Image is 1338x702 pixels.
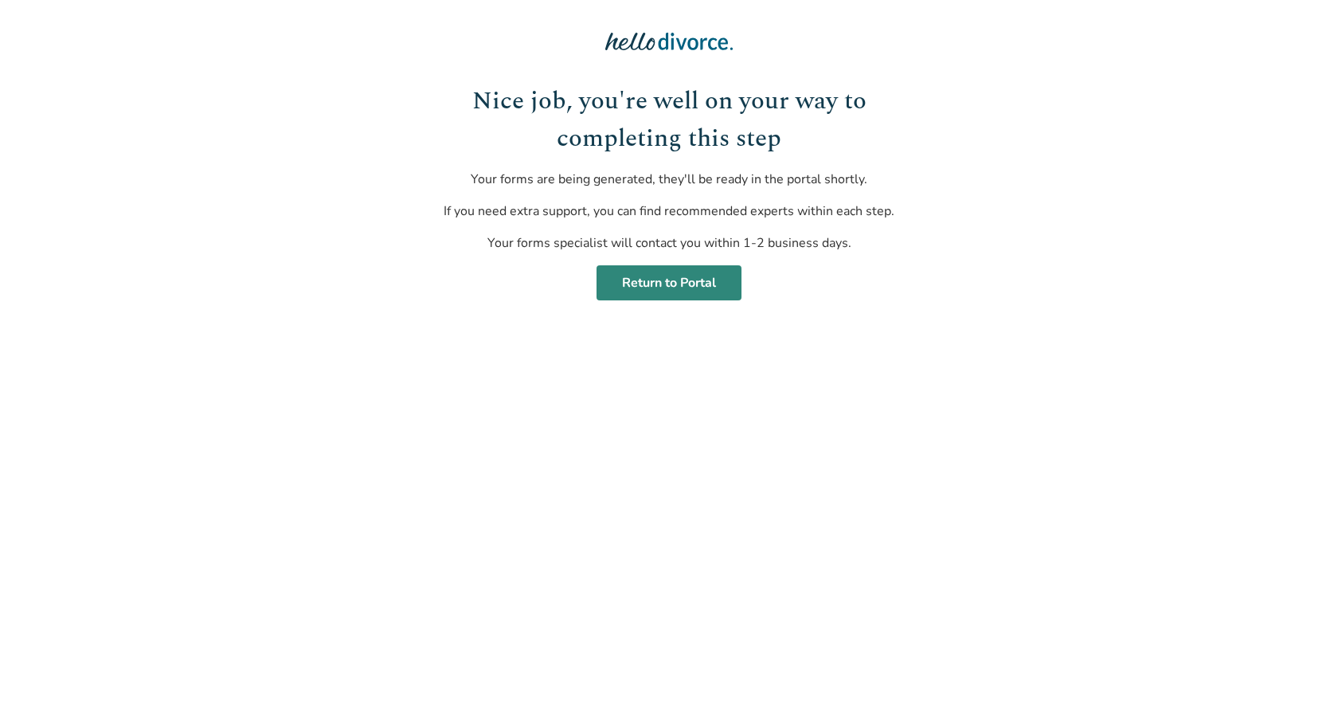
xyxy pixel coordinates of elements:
[429,83,910,157] h1: Nice job, you're well on your way to completing this step
[597,265,741,300] a: Return to Portal
[605,25,733,57] img: Hello Divorce Logo
[429,233,910,253] p: Your forms specialist will contact you within 1-2 business days.
[429,170,910,189] p: Your forms are being generated, they'll be ready in the portal shortly.
[429,202,910,221] p: If you need extra support, you can find recommended experts within each step.
[1258,626,1338,702] iframe: Chat Widget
